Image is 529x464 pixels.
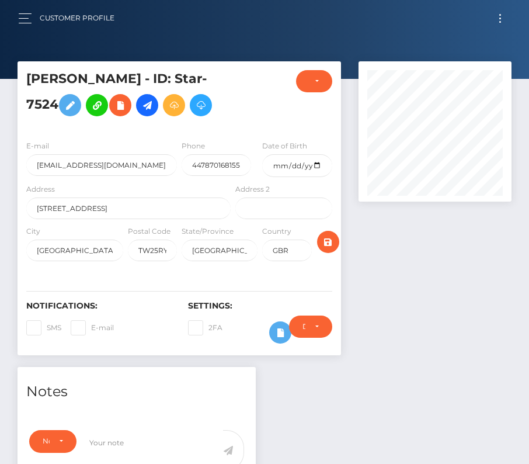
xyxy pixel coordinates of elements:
h5: [PERSON_NAME] - ID: Star-7524 [26,70,224,122]
label: Date of Birth [262,141,307,151]
label: Postal Code [128,226,170,237]
a: Initiate Payout [136,94,158,116]
label: E-mail [71,320,114,335]
label: Address [26,184,55,195]
div: Do not require [302,322,305,331]
a: Customer Profile [40,6,114,30]
label: 2FA [188,320,222,335]
label: SMS [26,320,61,335]
div: Note Type [43,437,50,446]
button: Note Type [29,430,76,452]
button: ACTIVE [296,70,332,92]
h6: Notifications: [26,301,170,311]
h6: Settings: [188,301,332,311]
label: Country [262,226,291,237]
label: Phone [182,141,205,151]
button: Do not require [289,316,332,338]
label: City [26,226,40,237]
h4: Notes [26,382,247,402]
button: Toggle navigation [489,11,511,26]
label: Address 2 [235,184,270,195]
label: State/Province [182,226,234,237]
label: E-mail [26,141,49,151]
